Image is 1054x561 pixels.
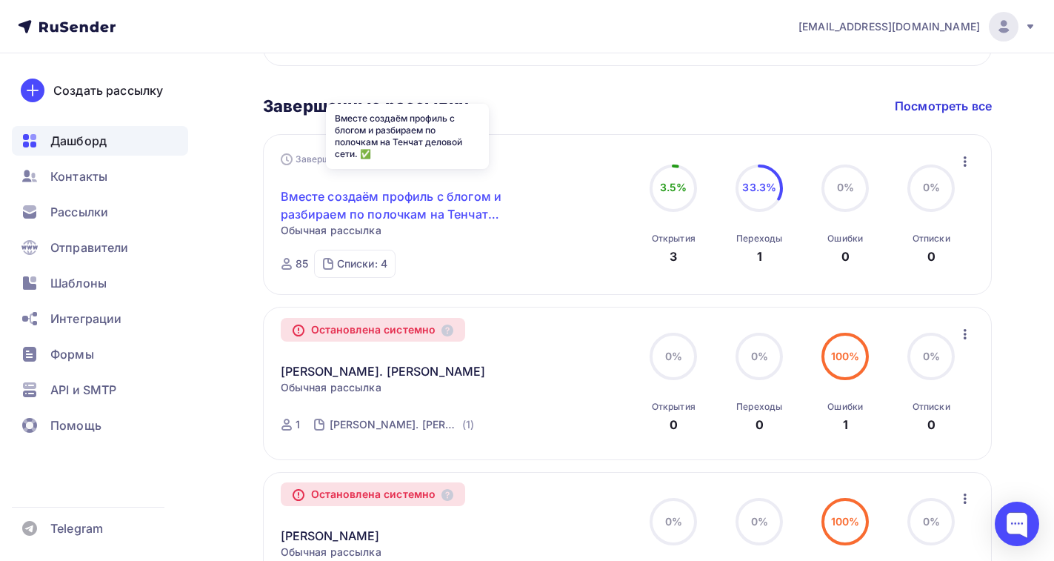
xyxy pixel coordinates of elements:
div: Создать рассылку [53,82,163,99]
span: 0% [665,350,682,362]
a: Шаблоны [12,268,188,298]
div: [PERSON_NAME]. [PERSON_NAME] [330,417,460,432]
span: 0% [923,181,940,193]
a: Отправители [12,233,188,262]
div: Остановлена системно [281,318,466,342]
div: 0 [927,248,935,265]
div: 85 [296,256,308,271]
div: (1) [462,417,474,432]
span: 33.3% [742,181,776,193]
a: [PERSON_NAME] [281,527,380,545]
span: 0% [751,350,768,362]
a: Вместе создаём профиль с блогом и разбираем по полочкам на Тенчат деловой сети. ✅ [281,187,535,223]
a: [PERSON_NAME]. [PERSON_NAME] (1) [328,413,476,436]
span: 100% [831,515,860,528]
a: Посмотреть все [895,97,992,115]
span: API и SMTP [50,381,116,399]
h3: Завершенные рассылки [263,96,469,116]
div: Отписки [913,401,950,413]
span: 0% [923,350,940,362]
span: Интеграции [50,310,121,328]
a: Формы [12,339,188,369]
div: 1 [843,416,848,434]
div: Открытия [652,401,696,413]
div: Ошибки [827,233,863,245]
span: 100% [831,350,860,362]
span: Обычная рассылка [281,380,381,395]
a: Дашборд [12,126,188,156]
div: 0 [841,248,850,265]
span: 0% [837,181,854,193]
span: Обычная рассылка [281,545,381,560]
div: 0 [927,416,935,434]
span: 3.5% [660,181,687,193]
span: Обычная рассылка [281,223,381,238]
span: Контакты [50,167,107,185]
span: Помощь [50,416,101,434]
span: Отправители [50,239,129,256]
div: Переходы [736,401,782,413]
span: Рассылки [50,203,108,221]
div: 0 [756,416,764,434]
div: Вместе создаём профиль с блогом и разбираем по полочкам на Тенчат деловой сети. ✅ [326,104,489,169]
span: Telegram [50,519,103,537]
a: Контакты [12,162,188,191]
div: Открытия [652,233,696,245]
div: Остановлена системно [281,482,466,506]
div: Списки: 4 [337,256,387,271]
div: Ошибки [827,401,863,413]
span: 0% [665,515,682,528]
span: 0% [751,515,768,528]
span: Шаблоны [50,274,107,292]
div: Завершена Вчера, 13:28 [281,152,455,167]
div: 0 [670,416,678,434]
div: 3 [670,248,677,265]
span: Формы [50,345,94,363]
a: [PERSON_NAME]. [PERSON_NAME] [281,362,486,380]
div: 1 [296,417,300,432]
div: 1 [757,248,762,265]
div: Переходы [736,233,782,245]
div: Отписки [913,233,950,245]
span: 0% [923,515,940,528]
span: Дашборд [50,132,107,150]
a: [EMAIL_ADDRESS][DOMAIN_NAME] [798,12,1036,42]
span: [EMAIL_ADDRESS][DOMAIN_NAME] [798,19,980,34]
a: Рассылки [12,197,188,227]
